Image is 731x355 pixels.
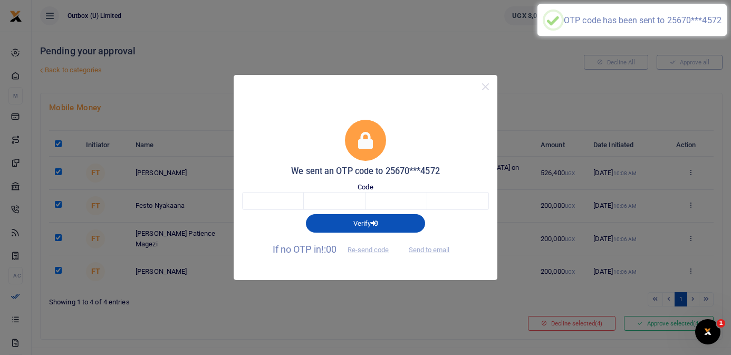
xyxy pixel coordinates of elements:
span: If no OTP in [273,244,398,255]
label: Code [358,182,373,193]
span: !:00 [321,244,336,255]
span: 1 [717,319,725,328]
h5: We sent an OTP code to 25670***4572 [242,166,489,177]
div: OTP code has been sent to 25670***4572 [564,15,722,25]
button: Close [478,79,493,94]
button: Verify [306,214,425,232]
iframe: Intercom live chat [695,319,720,344]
